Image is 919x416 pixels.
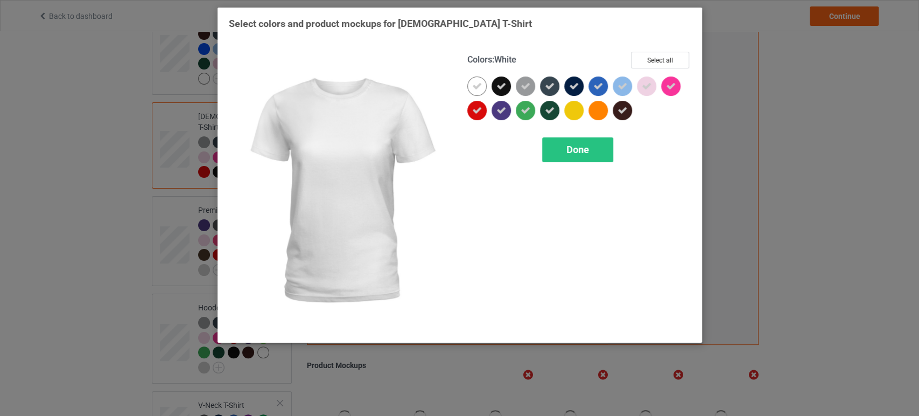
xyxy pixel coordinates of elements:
h4: : [467,54,516,66]
span: Select colors and product mockups for [DEMOGRAPHIC_DATA] T-Shirt [229,18,532,29]
img: regular.jpg [229,52,452,331]
span: Colors [467,54,492,65]
span: White [494,54,516,65]
button: Select all [631,52,689,68]
span: Done [566,144,589,155]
